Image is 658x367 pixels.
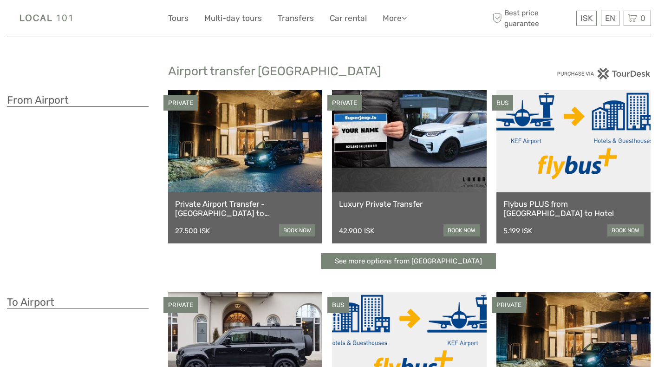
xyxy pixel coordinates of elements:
[383,12,407,25] a: More
[168,64,490,79] h2: Airport transfer [GEOGRAPHIC_DATA]
[580,13,593,23] span: ISK
[443,224,480,236] a: book now
[175,227,210,235] div: 27.500 ISK
[490,8,574,28] span: Best price guarantee
[492,95,513,111] div: BUS
[327,297,349,313] div: BUS
[279,224,315,236] a: book now
[492,297,526,313] div: PRIVATE
[607,224,644,236] a: book now
[7,296,149,309] h3: To Airport
[204,12,262,25] a: Multi-day tours
[163,297,198,313] div: PRIVATE
[321,253,496,269] a: See more options from [GEOGRAPHIC_DATA]
[601,11,619,26] div: EN
[175,199,315,218] a: Private Airport Transfer - [GEOGRAPHIC_DATA] to [GEOGRAPHIC_DATA]
[503,227,532,235] div: 5.199 ISK
[503,199,644,218] a: Flybus PLUS from [GEOGRAPHIC_DATA] to Hotel
[339,227,374,235] div: 42.900 ISK
[278,12,314,25] a: Transfers
[327,95,362,111] div: PRIVATE
[339,199,479,209] a: Luxury Private Transfer
[168,12,189,25] a: Tours
[330,12,367,25] a: Car rental
[557,68,651,79] img: PurchaseViaTourDesk.png
[639,13,647,23] span: 0
[163,95,198,111] div: PRIVATE
[7,7,86,30] img: Local 101
[7,94,149,107] h3: From Airport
